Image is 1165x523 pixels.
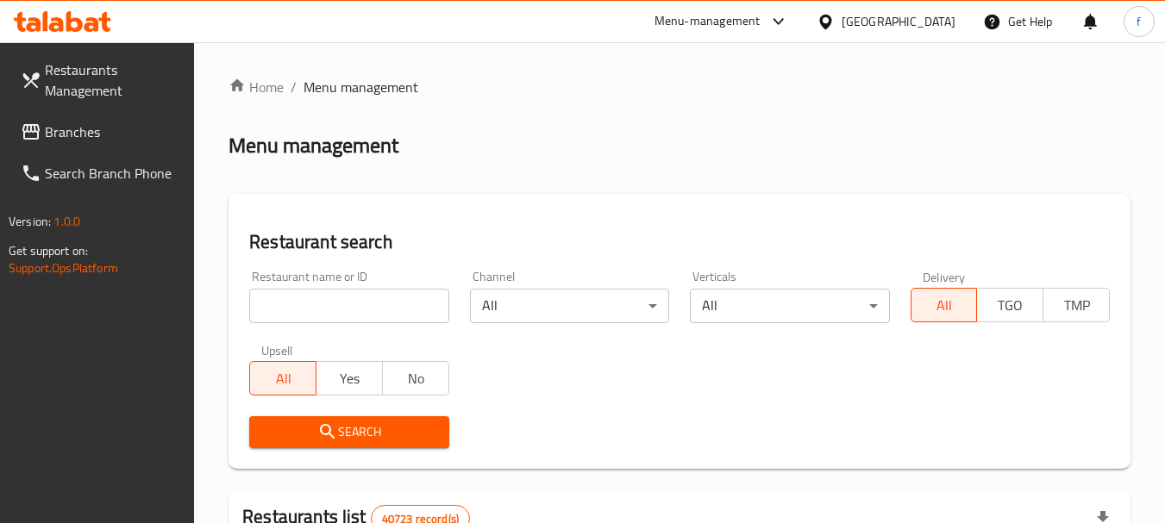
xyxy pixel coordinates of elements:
span: TGO [984,293,1037,318]
div: Menu-management [655,11,761,32]
span: Search Branch Phone [45,163,181,184]
span: All [918,293,971,318]
li: / [291,77,297,97]
button: All [911,288,978,322]
span: 1.0.0 [53,210,80,233]
h2: Restaurant search [249,229,1110,255]
a: Support.OpsPlatform [9,257,118,279]
span: Search [263,421,435,443]
div: [GEOGRAPHIC_DATA] [842,12,955,31]
a: Restaurants Management [7,49,195,111]
a: Search Branch Phone [7,153,195,194]
div: All [690,289,889,323]
button: TGO [976,288,1043,322]
span: TMP [1050,293,1103,318]
a: Branches [7,111,195,153]
span: f [1137,12,1141,31]
button: TMP [1043,288,1110,322]
span: Menu management [304,77,418,97]
span: Version: [9,210,51,233]
h2: Menu management [229,132,398,159]
span: Branches [45,121,181,142]
div: All [470,289,669,323]
nav: breadcrumb [229,77,1131,97]
span: No [390,366,442,391]
a: Home [229,77,284,97]
span: All [257,366,310,391]
input: Search for restaurant name or ID.. [249,289,448,323]
span: Yes [323,366,376,391]
button: No [382,361,449,395]
span: Restaurants Management [45,59,181,101]
button: All [249,361,316,395]
label: Delivery [923,271,966,283]
label: Upsell [261,344,293,356]
button: Yes [316,361,383,395]
span: Get support on: [9,240,88,262]
button: Search [249,416,448,448]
